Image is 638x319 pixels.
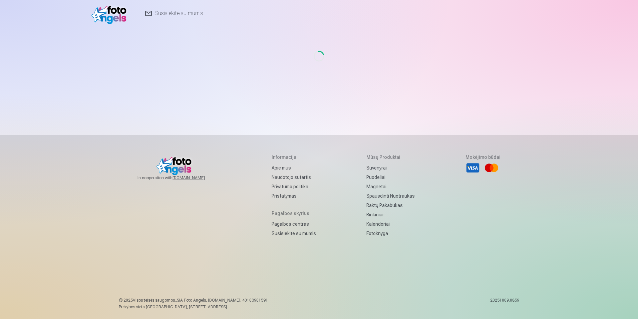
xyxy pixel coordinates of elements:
a: Kalendoriai [366,219,415,229]
a: Pristatymas [272,191,316,201]
a: Naudotojo sutartis [272,173,316,182]
a: Puodeliai [366,173,415,182]
a: Susisiekite su mumis [272,229,316,238]
a: Fotoknyga [366,229,415,238]
a: Privatumo politika [272,182,316,191]
li: Mastercard [484,161,499,175]
h5: Informacija [272,154,316,161]
span: In cooperation with [137,175,221,181]
a: Suvenyrai [366,163,415,173]
img: /v1 [91,3,130,24]
a: Apie mus [272,163,316,173]
a: Pagalbos centras [272,219,316,229]
a: Raktų pakabukas [366,201,415,210]
a: Magnetai [366,182,415,191]
p: Prekybos vieta [GEOGRAPHIC_DATA], [STREET_ADDRESS] [119,304,268,310]
span: SIA Foto Angels, [DOMAIN_NAME]. 40103901591 [177,298,268,303]
a: [DOMAIN_NAME] [173,175,221,181]
p: 20251009.0859 [490,298,519,310]
h5: Pagalbos skyrius [272,210,316,217]
li: Visa [465,161,480,175]
a: Rinkiniai [366,210,415,219]
h5: Mokėjimo būdai [465,154,501,161]
a: Spausdinti nuotraukas [366,191,415,201]
p: © 2025 Visos teisės saugomos. , [119,298,268,303]
h5: Mūsų produktai [366,154,415,161]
